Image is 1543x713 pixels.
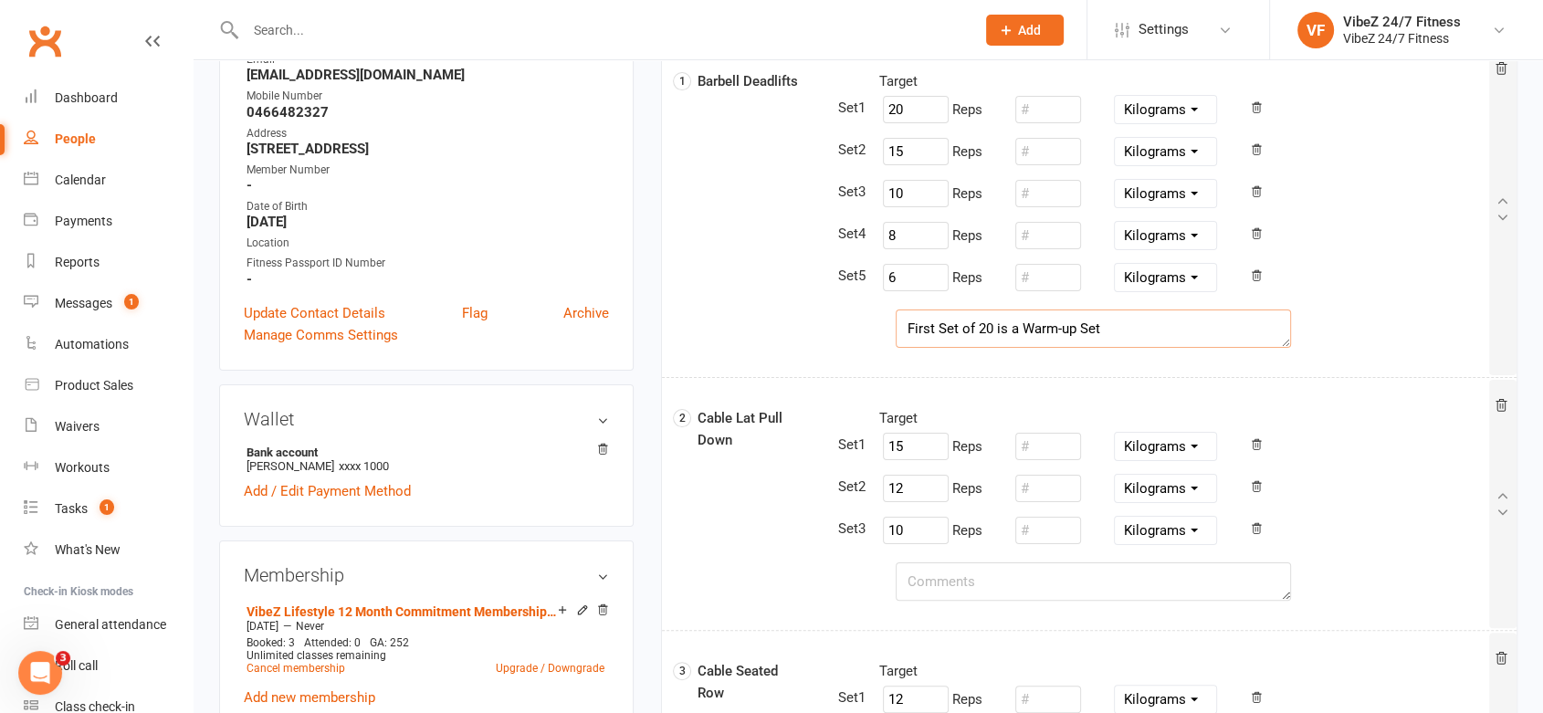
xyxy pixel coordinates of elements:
div: Roll call [55,658,98,673]
div: Member Number [247,162,609,179]
textarea: First Set of 20 is a Warm-up Set [896,309,1291,348]
input: # [883,180,949,207]
input: # [1015,264,1081,291]
h3: Wallet [244,409,609,429]
div: Address [247,125,609,142]
div: Target [866,407,1130,429]
div: Automations [55,337,129,351]
div: Date of Birth [247,198,609,215]
a: Roll call [24,645,193,687]
div: Reports [55,255,100,269]
a: Flag [462,302,488,324]
input: # [1015,433,1081,460]
span: 1 [673,72,691,90]
div: General attendance [55,617,166,632]
a: Calendar [24,160,193,201]
a: Workouts [24,447,193,488]
strong: Bank account [247,446,600,459]
span: 1 [124,294,139,309]
span: xxxx 1000 [339,459,389,473]
span: GA: 252 [370,636,409,649]
a: People [24,119,193,160]
a: Upgrade / Downgrade [496,662,604,675]
input: # [1015,180,1081,207]
div: Product Sales [55,378,133,393]
div: Messages [55,296,112,310]
div: Waivers [55,419,100,434]
li: [PERSON_NAME] [244,443,609,476]
span: Attended: 0 [304,636,361,649]
label: Cable Seated Row [698,660,806,704]
div: VibeZ 24/7 Fitness [1343,14,1461,30]
a: VibeZ Lifestyle 12 Month Commitment Membership 29.90 [247,604,558,619]
div: Calendar [55,173,106,187]
div: 1 Barbell DeadliftsTargetRepsRepsRepsRepsRepsFirst Set of 20 is a Warm-up Set [662,41,1517,378]
strong: [DATE] [247,214,609,230]
div: Reps [879,429,982,464]
div: Location [247,235,609,252]
div: VF [1297,12,1334,48]
label: Cable Lat Pull Down [698,407,806,451]
div: Fitness Passport ID Number [247,255,609,272]
div: Reps [879,260,982,295]
input: # [883,517,949,544]
span: 2 [673,409,691,427]
input: # [1015,517,1081,544]
div: VibeZ 24/7 Fitness [1343,30,1461,47]
a: What's New [24,530,193,571]
div: Reps [879,513,982,548]
a: Add new membership [244,689,375,706]
a: Cancel membership [247,662,345,675]
a: Tasks 1 [24,488,193,530]
span: Unlimited classes remaining [247,649,386,662]
input: # [883,96,949,123]
div: People [55,131,96,146]
input: # [1015,96,1081,123]
span: Add [1018,23,1041,37]
input: # [883,138,949,165]
input: # [1015,222,1081,249]
div: Reps [879,92,982,127]
a: Archive [563,302,609,324]
input: # [1015,138,1081,165]
span: Settings [1139,9,1189,50]
div: Mobile Number [247,88,609,105]
iframe: Intercom live chat [18,651,62,695]
div: Reps [879,176,982,211]
div: — [242,619,609,634]
div: What's New [55,542,121,557]
a: Payments [24,201,193,242]
span: 1 [100,499,114,515]
div: Payments [55,214,112,228]
input: # [1015,686,1081,713]
div: Target [866,660,1130,682]
div: Workouts [55,460,110,475]
input: # [883,264,949,291]
a: Dashboard [24,78,193,119]
a: Waivers [24,406,193,447]
span: Never [296,620,324,633]
span: Booked: 3 [247,636,295,649]
a: Manage Comms Settings [244,324,398,346]
div: Target [866,70,1130,92]
a: Clubworx [22,18,68,64]
div: Reps [879,471,982,506]
div: Reps [879,218,982,253]
strong: 0466482327 [247,104,609,121]
strong: - [247,177,609,194]
input: # [883,222,949,249]
strong: [EMAIL_ADDRESS][DOMAIN_NAME] [247,67,609,83]
a: Product Sales [24,365,193,406]
input: # [1015,475,1081,502]
input: # [883,475,949,502]
input: # [883,686,949,713]
div: Dashboard [55,90,118,105]
a: General attendance kiosk mode [24,604,193,645]
div: 2 Cable Lat Pull DownTargetRepsRepsReps [662,378,1517,631]
button: Add [986,15,1064,46]
h3: Membership [244,565,609,585]
span: 3 [673,662,691,680]
input: Search... [240,17,962,43]
label: Barbell Deadlifts [698,70,798,92]
a: Update Contact Details [244,302,385,324]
